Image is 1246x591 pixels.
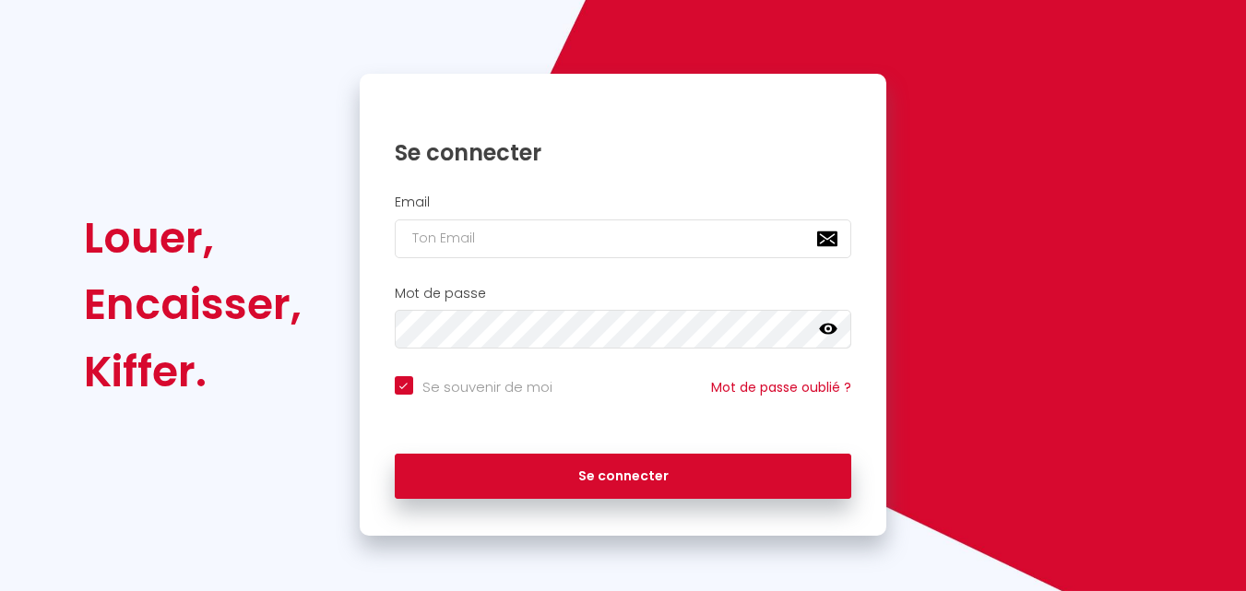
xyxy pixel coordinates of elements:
h2: Mot de passe [395,286,852,301]
input: Ton Email [395,219,852,258]
div: Encaisser, [84,271,302,337]
div: Kiffer. [84,338,302,405]
h1: Se connecter [395,138,852,167]
div: Louer, [84,205,302,271]
button: Se connecter [395,454,852,500]
a: Mot de passe oublié ? [711,378,851,396]
h2: Email [395,195,852,210]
